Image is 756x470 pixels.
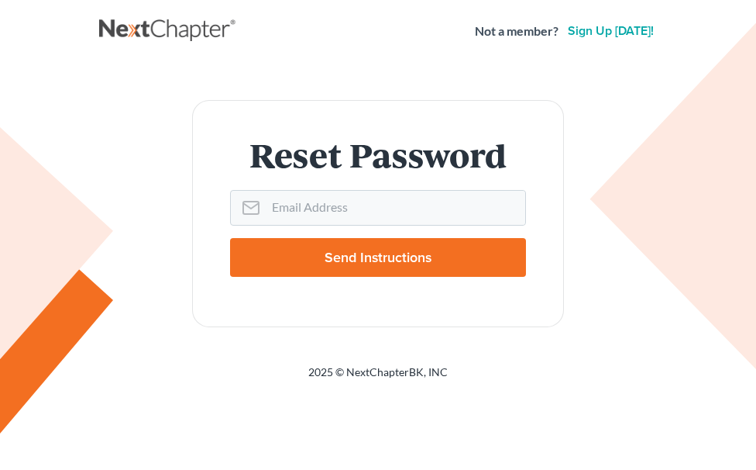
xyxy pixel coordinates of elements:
input: Email Address [266,191,525,225]
input: Send Instructions [230,238,526,277]
strong: Not a member? [475,22,558,40]
h1: Reset Password [230,138,526,171]
div: 2025 © NextChapterBK, INC [99,365,657,392]
a: Sign up [DATE]! [565,25,657,37]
